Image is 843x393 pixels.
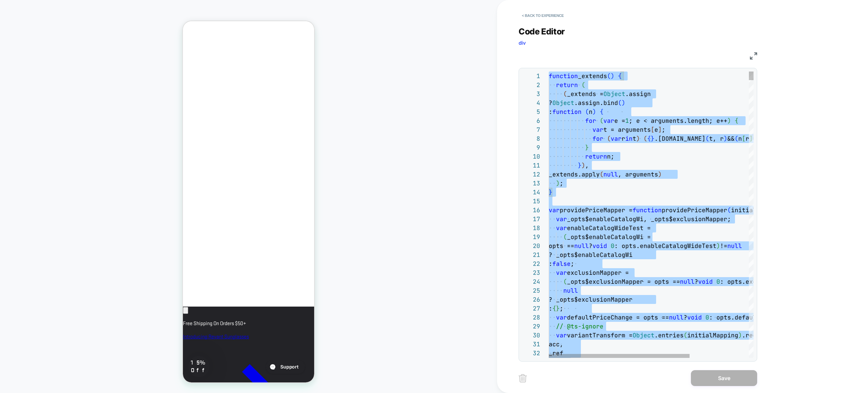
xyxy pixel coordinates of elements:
span: } [585,144,589,151]
span: e = [614,117,625,124]
span: function [633,206,662,214]
span: { [618,72,622,80]
span: [ [742,135,746,142]
div: 10 [522,152,540,161]
span: providePriceMapper [662,206,727,214]
span: _extends.apply [549,171,600,178]
span: var [556,314,567,321]
span: _opts$enableCatalogWi = [567,233,651,241]
span: : opts.enableCatalogWideTest [614,242,716,250]
span: null [669,314,684,321]
span: t, r [709,135,724,142]
span: div [519,40,526,46]
span: ( [644,135,647,142]
span: return [585,153,607,160]
span: } [556,305,560,312]
span: null [680,278,695,285]
span: var [556,224,567,232]
span: ) [738,331,742,339]
span: : opts.defaultPriceChange; [709,314,804,321]
span: r [622,135,625,142]
span: ; [571,260,574,268]
span: 0 [705,314,709,321]
div: 15% Off [5,335,27,356]
span: ) [716,242,720,250]
div: 29 [522,322,540,331]
div: 4 [522,98,540,107]
span: { [552,305,556,312]
span: .entries [654,331,684,339]
span: ] [658,126,662,133]
div: 18 [522,223,540,232]
span: : opts.exclusionMapper [720,278,800,285]
span: n [589,108,592,116]
span: } [651,135,654,142]
span: for [585,117,596,124]
span: ) [592,108,596,116]
div: 6 [522,116,540,125]
span: } [578,162,582,169]
span: ( [618,99,622,107]
div: 16 [522,206,540,215]
div: 25 [522,286,540,295]
span: t = arguments [603,126,651,133]
div: 7 [522,125,540,134]
span: : [549,108,552,116]
span: return [556,81,578,89]
span: var [611,135,622,142]
span: ; [560,305,563,312]
span: 15% Off [8,337,25,353]
span: n [738,135,742,142]
span: enableCatalogWideTest = [567,224,651,232]
span: // @ts-ignore [556,322,603,330]
span: && [727,135,735,142]
span: initialMapping [687,331,738,339]
span: _ref [549,349,563,357]
div: 19 [522,232,540,241]
div: 8 [522,134,540,143]
div: 5 [522,107,540,116]
span: var [549,206,560,214]
span: ) [556,179,560,187]
span: defaultPriceChange = opts == [567,314,669,321]
span: { [735,117,738,124]
iframe: Gorgias live chat messenger [80,337,125,355]
div: 15 [522,197,540,206]
span: ? [695,278,698,285]
span: ) [724,135,727,142]
div: 1 [522,72,540,80]
span: in [625,135,633,142]
span: ? _opts$exclusionMapper [549,296,633,303]
span: ) [727,117,731,124]
span: ; e < arguments.length; e++ [629,117,727,124]
span: ( [607,72,611,80]
div: 9 [522,143,540,152]
span: } [549,188,552,196]
span: , arguments [618,171,658,178]
span: : [549,260,552,268]
div: 20 [522,241,540,250]
span: , [585,162,589,169]
div: 22 [522,259,540,268]
span: Object [552,99,574,107]
button: < Back to experience [519,10,567,21]
span: ; [560,179,563,187]
span: [ [651,126,654,133]
div: 21 [522,250,540,259]
div: 17 [522,215,540,223]
span: false [552,260,571,268]
img: fullscreen [750,52,757,60]
span: _opts$enableCatalogWi, _opts$exclusionMapper; [567,215,731,223]
span: ( [735,135,738,142]
span: opts == [549,242,574,250]
span: var [592,126,603,133]
span: 0 [716,278,720,285]
span: .assign.bind [574,99,618,107]
span: ; [662,126,665,133]
span: .reduce [742,331,767,339]
span: ( [582,81,585,89]
button: Save [691,370,757,386]
div: 33 [522,358,540,367]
